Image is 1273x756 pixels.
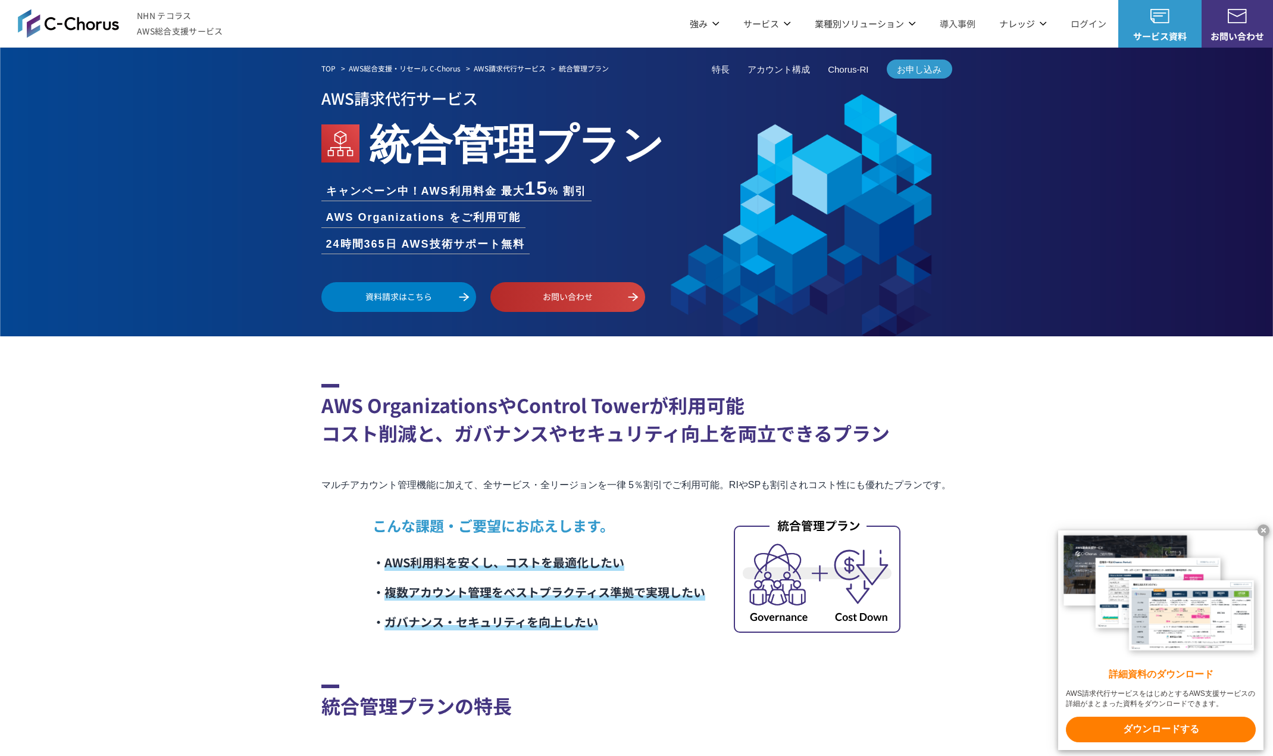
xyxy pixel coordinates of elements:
em: 統合管理プラン [369,111,664,171]
li: 24時間365日 AWS技術サポート無料 [321,235,530,254]
span: 複数アカウント管理をベストプラクティス準拠で実現したい [384,583,705,601]
a: 導入事例 [940,15,975,32]
a: AWS総合支援・リセール C-Chorus [349,62,461,75]
p: マルチアカウント管理機能に加えて、全サービス・全リージョンを一律 5％割引でご利用可能。RIやSPも割引されコスト性にも優れたプランです。 [321,477,952,493]
li: ・ [373,607,705,637]
li: ・ [373,548,705,577]
img: 統合管理プラン_内容イメージ [734,517,900,633]
li: キャンペーン中！AWS利用料金 最大 % 割引 [321,179,592,201]
span: NHN テコラス AWS総合支援サービス [137,8,223,38]
img: お問い合わせ [1228,9,1247,23]
a: 詳細資料のダウンロード AWS請求代行サービスをはじめとするAWS支援サービスの詳細がまとまった資料をダウンロードできます。 ダウンロードする [1058,530,1263,750]
span: ガバナンス・セキュリティを向上したい [384,613,598,630]
span: サービス資料 [1118,28,1202,44]
a: AWS総合支援サービス C-ChorusNHN テコラスAWS総合支援サービス [18,8,223,38]
p: AWS請求代行サービス [321,85,952,111]
x-t: 詳細資料のダウンロード [1066,668,1256,682]
a: お問い合わせ [490,282,645,312]
em: 統合管理プラン [559,63,609,73]
a: 特長 [712,61,730,77]
p: 業種別ソリューション [815,15,916,32]
a: 資料請求はこちら [321,282,476,312]
li: AWS Organizations をご利用可能 [321,208,526,227]
a: ログイン [1071,15,1106,32]
span: お申し込み [887,61,952,77]
a: アカウント構成 [747,61,810,77]
a: TOP [321,62,336,75]
span: お問い合わせ [1202,28,1273,44]
p: サービス [743,15,791,32]
h2: AWS OrganizationsやControl Towerが利用可能 コスト削減と、ガバナンスやセキュリティ向上を両立できるプラン [321,384,952,447]
img: AWS総合支援サービス C-Chorus [18,9,119,38]
a: お申し込み [887,60,952,79]
p: こんな課題・ご要望にお応えします。 [373,513,705,538]
span: AWS利用料を安くし、コストを最適化したい [384,554,624,571]
li: ・ [373,577,705,607]
img: AWS総合支援サービス C-Chorus サービス資料 [1150,9,1169,23]
x-t: ダウンロードする [1066,717,1256,742]
a: AWS請求代行サービス [474,62,546,75]
span: 15 [525,177,549,199]
h2: 統合管理プランの特長 [321,685,952,720]
a: Chorus-RI [828,61,868,77]
x-t: AWS請求代行サービスをはじめとするAWS支援サービスの詳細がまとまった資料をダウンロードできます。 [1066,689,1256,709]
p: ナレッジ [999,15,1047,32]
p: 強み [690,15,720,32]
img: AWS Organizations [321,124,359,163]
